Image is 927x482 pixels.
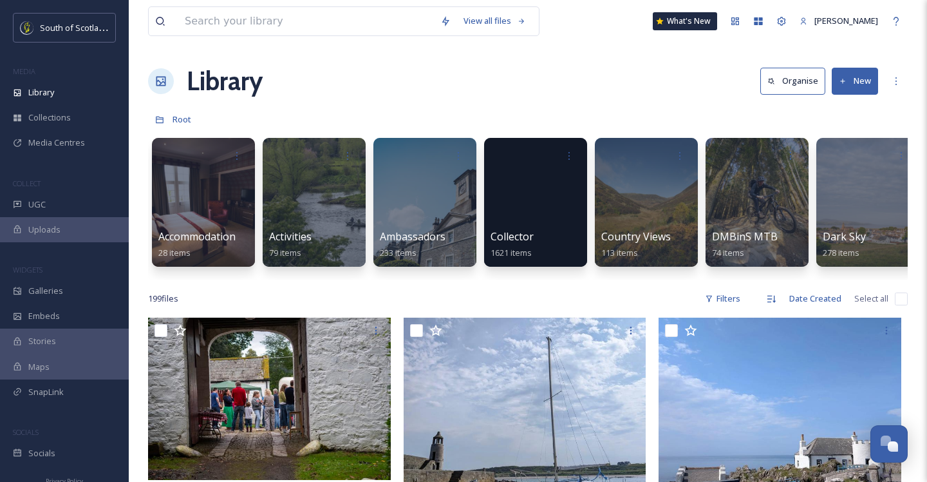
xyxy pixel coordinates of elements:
span: Collections [28,111,71,124]
a: Activities79 items [269,231,312,258]
a: Collector1621 items [491,231,534,258]
a: Dark Sky278 items [823,231,866,258]
button: Organise [760,68,825,94]
span: Select all [854,293,888,305]
span: SnapLink [28,386,64,398]
span: 113 items [601,247,638,258]
span: UGC [28,198,46,211]
a: Root [173,111,191,127]
span: Socials [28,447,55,459]
span: Media Centres [28,137,85,149]
a: Accommodation28 items [158,231,236,258]
a: Library [187,62,263,101]
span: 28 items [158,247,191,258]
span: Maps [28,361,50,373]
input: Search your library [178,7,434,35]
img: 240817-Glenlair-Feastival-2024-6-Demijohn.jpg [148,318,391,480]
span: Galleries [28,285,63,297]
span: 233 items [380,247,417,258]
span: Uploads [28,224,61,236]
span: Country Views [601,229,671,244]
span: SOCIALS [13,427,39,437]
span: WIDGETS [13,265,42,275]
a: DMBinS MTB74 items [712,231,778,258]
span: Root [173,113,191,125]
span: Dark Sky [823,229,866,244]
span: Accommodation [158,229,236,244]
div: Filters [698,286,747,311]
button: New [832,68,878,94]
span: Collector [491,229,534,244]
div: Date Created [783,286,848,311]
span: 199 file s [148,293,178,305]
button: Open Chat [870,425,908,463]
span: South of Scotland Destination Alliance [40,21,187,34]
span: MEDIA [13,66,35,76]
span: 278 items [823,247,859,258]
img: images.jpeg [21,21,33,34]
a: [PERSON_NAME] [793,8,885,34]
span: Library [28,86,54,99]
span: 79 items [269,247,301,258]
span: 74 items [712,247,744,258]
span: Activities [269,229,312,244]
a: Ambassadors233 items [380,231,445,258]
a: What's New [653,12,717,30]
span: 1621 items [491,247,532,258]
span: DMBinS MTB [712,229,778,244]
span: Embeds [28,310,60,322]
span: Ambassadors [380,229,445,244]
span: [PERSON_NAME] [814,15,878,26]
a: Country Views113 items [601,231,671,258]
span: Stories [28,335,56,347]
a: View all files [457,8,532,34]
span: COLLECT [13,178,41,188]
